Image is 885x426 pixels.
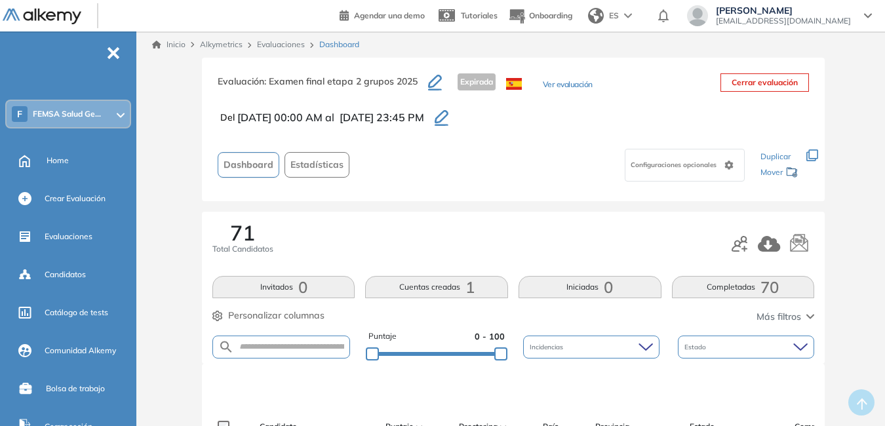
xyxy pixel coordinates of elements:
[212,309,324,322] button: Personalizar columnas
[519,276,661,298] button: Iniciadas0
[45,231,92,242] span: Evaluaciones
[543,79,593,92] button: Ver evaluación
[340,7,425,22] a: Agendar una demo
[237,109,323,125] span: [DATE] 00:00 AM
[529,10,572,20] span: Onboarding
[506,78,522,90] img: ESP
[588,8,604,24] img: world
[716,5,851,16] span: [PERSON_NAME]
[365,276,508,298] button: Cuentas creadas1
[757,310,801,324] span: Más filtros
[33,109,101,119] span: FEMSA Salud Ge...
[325,109,334,125] span: al
[461,10,498,20] span: Tutoriales
[218,73,428,101] h3: Evaluación
[224,158,273,172] span: Dashboard
[45,307,108,319] span: Catálogo de tests
[625,149,745,182] div: Configuraciones opcionales
[47,155,69,166] span: Home
[508,2,572,30] button: Onboarding
[45,269,86,281] span: Candidatos
[354,10,425,20] span: Agendar una demo
[760,151,791,161] span: Duplicar
[152,39,186,50] a: Inicio
[200,39,243,49] span: Alkymetrics
[672,276,815,298] button: Completadas70
[458,73,496,90] span: Expirada
[716,16,851,26] span: [EMAIL_ADDRESS][DOMAIN_NAME]
[523,336,659,358] div: Incidencias
[212,243,273,255] span: Total Candidatos
[218,339,234,355] img: SEARCH_ALT
[45,193,106,204] span: Crear Evaluación
[264,75,418,87] span: : Examen final etapa 2 grupos 2025
[720,73,809,92] button: Cerrar evaluación
[530,342,566,352] span: Incidencias
[760,161,798,185] div: Mover
[609,10,619,22] span: ES
[212,276,355,298] button: Invitados0
[684,342,709,352] span: Estado
[285,152,349,178] button: Estadísticas
[228,309,324,322] span: Personalizar columnas
[624,13,632,18] img: arrow
[290,158,344,172] span: Estadísticas
[45,345,116,357] span: Comunidad Alkemy
[230,222,255,243] span: 71
[220,111,235,125] span: Del
[17,109,22,119] span: F
[340,109,424,125] span: [DATE] 23:45 PM
[368,330,397,343] span: Puntaje
[257,39,305,49] a: Evaluaciones
[757,310,814,324] button: Más filtros
[631,160,719,170] span: Configuraciones opcionales
[678,336,814,358] div: Estado
[475,330,505,343] span: 0 - 100
[46,383,105,395] span: Bolsa de trabajo
[319,39,359,50] span: Dashboard
[218,152,279,178] button: Dashboard
[3,9,81,25] img: Logo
